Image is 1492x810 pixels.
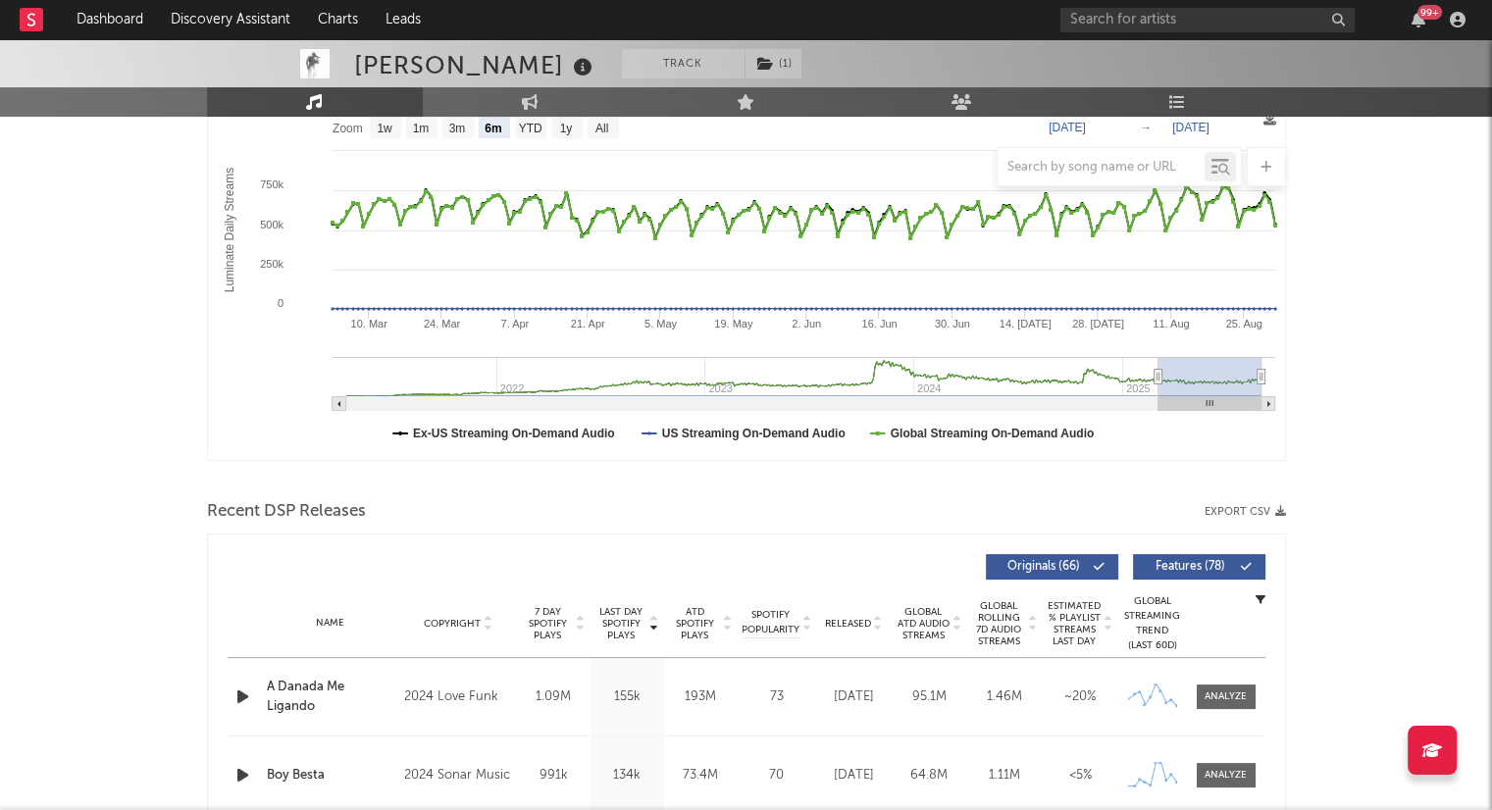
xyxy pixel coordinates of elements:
[260,219,283,230] text: 500k
[1146,561,1236,573] span: Features ( 78 )
[743,687,811,707] div: 73
[485,122,501,135] text: 6m
[714,318,753,329] text: 19. May
[522,606,574,641] span: 7 Day Spotify Plays
[522,687,586,707] div: 1.09M
[1140,121,1152,134] text: →
[745,49,802,78] span: ( 1 )
[500,318,529,329] text: 7. Apr
[518,122,541,135] text: YTD
[413,427,615,440] text: Ex-US Streaming On-Demand Audio
[821,766,887,785] div: [DATE]
[1048,687,1113,707] div: ~ 20 %
[1071,318,1123,329] text: 28. [DATE]
[522,766,586,785] div: 991k
[570,318,604,329] text: 21. Apr
[377,122,392,135] text: 1w
[999,318,1051,329] text: 14. [DATE]
[890,427,1094,440] text: Global Streaming On-Demand Audio
[267,766,395,785] a: Boy Besta
[207,500,366,524] span: Recent DSP Releases
[594,122,607,135] text: All
[643,318,677,329] text: 5. May
[1417,5,1442,20] div: 99 +
[595,687,659,707] div: 155k
[897,687,962,707] div: 95.1M
[972,600,1026,647] span: Global Rolling 7D Audio Streams
[661,427,845,440] text: US Streaming On-Demand Audio
[669,766,733,785] div: 73.4M
[424,618,481,630] span: Copyright
[622,49,745,78] button: Track
[821,687,887,707] div: [DATE]
[223,168,236,292] text: Luminate Daily Streams
[1048,766,1113,785] div: <5%
[1123,594,1182,653] div: Global Streaming Trend (Last 60D)
[792,318,821,329] text: 2. Jun
[267,678,395,716] a: A Danada Me Ligando
[1412,12,1425,27] button: 99+
[208,68,1285,460] svg: Luminate Daily Consumption
[1205,506,1286,518] button: Export CSV
[350,318,387,329] text: 10. Mar
[934,318,969,329] text: 30. Jun
[448,122,465,135] text: 3m
[1060,8,1355,32] input: Search for artists
[742,608,799,637] span: Spotify Popularity
[404,764,511,787] div: 2024 Sonar Music
[861,318,897,329] text: 16. Jun
[986,554,1118,580] button: Originals(66)
[972,687,1038,707] div: 1.46M
[595,606,647,641] span: Last Day Spotify Plays
[354,49,597,81] div: [PERSON_NAME]
[1133,554,1265,580] button: Features(78)
[277,297,283,309] text: 0
[1049,121,1086,134] text: [DATE]
[669,606,721,641] span: ATD Spotify Plays
[595,766,659,785] div: 134k
[404,685,511,709] div: 2024 Love Funk
[1048,600,1102,647] span: Estimated % Playlist Streams Last Day
[998,160,1205,176] input: Search by song name or URL
[999,561,1089,573] span: Originals ( 66 )
[669,687,733,707] div: 193M
[743,766,811,785] div: 70
[559,122,572,135] text: 1y
[897,766,962,785] div: 64.8M
[267,616,395,631] div: Name
[412,122,429,135] text: 1m
[333,122,363,135] text: Zoom
[746,49,801,78] button: (1)
[972,766,1038,785] div: 1.11M
[260,258,283,270] text: 250k
[897,606,951,641] span: Global ATD Audio Streams
[423,318,460,329] text: 24. Mar
[1225,318,1261,329] text: 25. Aug
[1172,121,1209,134] text: [DATE]
[825,618,871,630] span: Released
[1153,318,1189,329] text: 11. Aug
